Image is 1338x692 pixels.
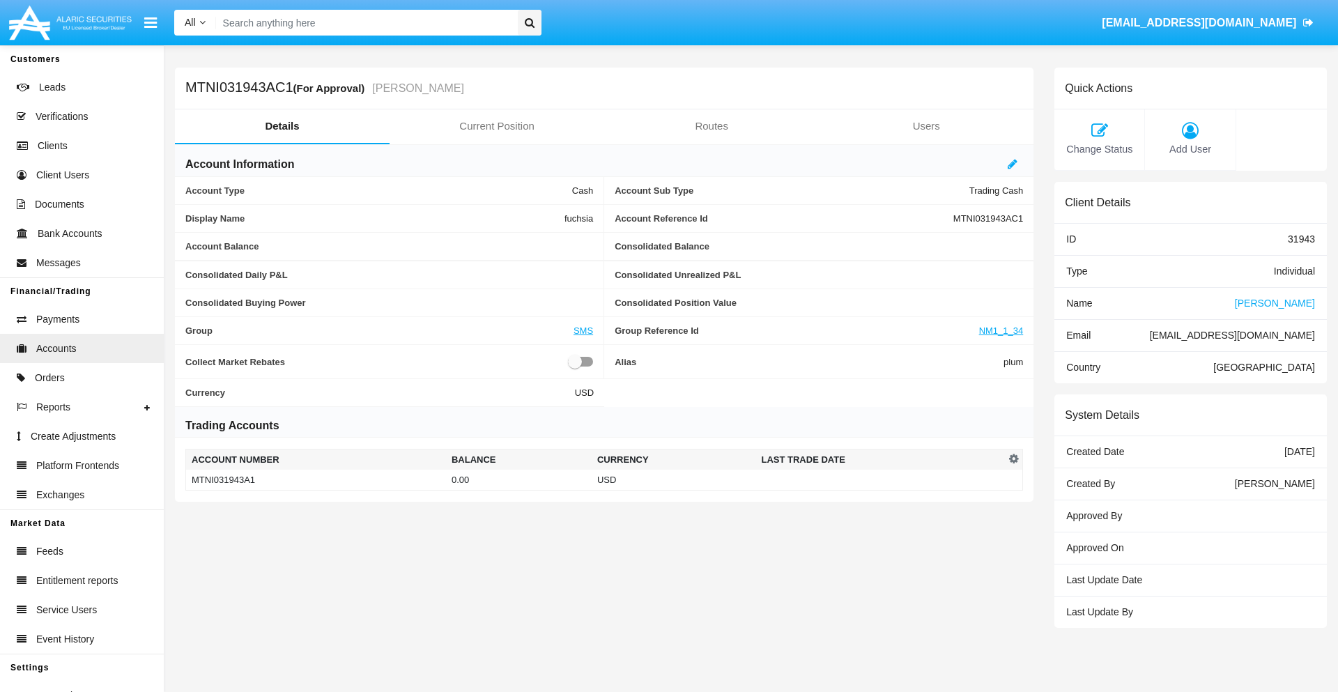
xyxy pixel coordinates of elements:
[35,197,84,212] span: Documents
[174,15,216,30] a: All
[1095,3,1321,43] a: [EMAIL_ADDRESS][DOMAIN_NAME]
[369,83,464,94] small: [PERSON_NAME]
[1213,362,1315,373] span: [GEOGRAPHIC_DATA]
[1288,233,1315,245] span: 31943
[592,470,756,491] td: USD
[185,418,279,433] h6: Trading Accounts
[1061,142,1137,157] span: Change Status
[36,632,94,647] span: Event History
[969,185,1024,196] span: Trading Cash
[592,449,756,470] th: Currency
[1235,478,1315,489] span: [PERSON_NAME]
[185,353,568,370] span: Collect Market Rebates
[7,2,134,43] img: Logo image
[185,157,294,172] h6: Account Information
[572,185,593,196] span: Cash
[185,241,593,252] span: Account Balance
[31,429,116,444] span: Create Adjustments
[36,341,77,356] span: Accounts
[39,80,66,95] span: Leads
[446,470,592,491] td: 0.00
[1066,542,1124,553] span: Approved On
[186,449,446,470] th: Account Number
[564,213,593,224] span: fuchsia
[615,241,1023,252] span: Consolidated Balance
[185,270,593,280] span: Consolidated Daily P&L
[1066,478,1115,489] span: Created By
[1284,446,1315,457] span: [DATE]
[1066,233,1076,245] span: ID
[615,353,1003,370] span: Alias
[186,470,446,491] td: MTNI031943A1
[36,603,97,617] span: Service Users
[446,449,592,470] th: Balance
[1065,408,1139,422] h6: System Details
[1102,17,1296,29] span: [EMAIL_ADDRESS][DOMAIN_NAME]
[36,574,118,588] span: Entitlement reports
[953,213,1023,224] span: MTNI031943AC1
[1065,196,1130,209] h6: Client Details
[615,185,969,196] span: Account Sub Type
[36,312,79,327] span: Payments
[36,109,88,124] span: Verifications
[755,449,1005,470] th: Last Trade Date
[185,298,593,308] span: Consolidated Buying Power
[1066,298,1092,309] span: Name
[390,109,604,143] a: Current Position
[185,17,196,28] span: All
[819,109,1033,143] a: Users
[1065,82,1132,95] h6: Quick Actions
[35,371,65,385] span: Orders
[1235,298,1315,309] span: [PERSON_NAME]
[38,139,68,153] span: Clients
[615,298,1023,308] span: Consolidated Position Value
[1066,266,1087,277] span: Type
[175,109,390,143] a: Details
[36,400,70,415] span: Reports
[979,325,1024,336] a: NM1_1_34
[1152,142,1228,157] span: Add User
[216,10,513,36] input: Search
[185,387,575,398] span: Currency
[1066,574,1142,585] span: Last Update Date
[36,459,119,473] span: Platform Frontends
[36,256,81,270] span: Messages
[185,325,574,336] span: Group
[1150,330,1315,341] span: [EMAIL_ADDRESS][DOMAIN_NAME]
[36,168,89,183] span: Client Users
[615,270,1023,280] span: Consolidated Unrealized P&L
[1066,330,1091,341] span: Email
[185,185,572,196] span: Account Type
[36,488,84,502] span: Exchanges
[575,387,594,398] span: USD
[38,226,102,241] span: Bank Accounts
[574,325,593,336] a: SMS
[1274,266,1315,277] span: Individual
[185,80,464,96] h5: MTNI031943AC1
[1066,446,1124,457] span: Created Date
[604,109,819,143] a: Routes
[615,325,979,336] span: Group Reference Id
[1003,353,1023,370] span: plum
[1066,606,1133,617] span: Last Update By
[293,80,369,96] div: (For Approval)
[185,213,564,224] span: Display Name
[615,213,953,224] span: Account Reference Id
[1066,510,1122,521] span: Approved By
[1066,362,1100,373] span: Country
[36,544,63,559] span: Feeds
